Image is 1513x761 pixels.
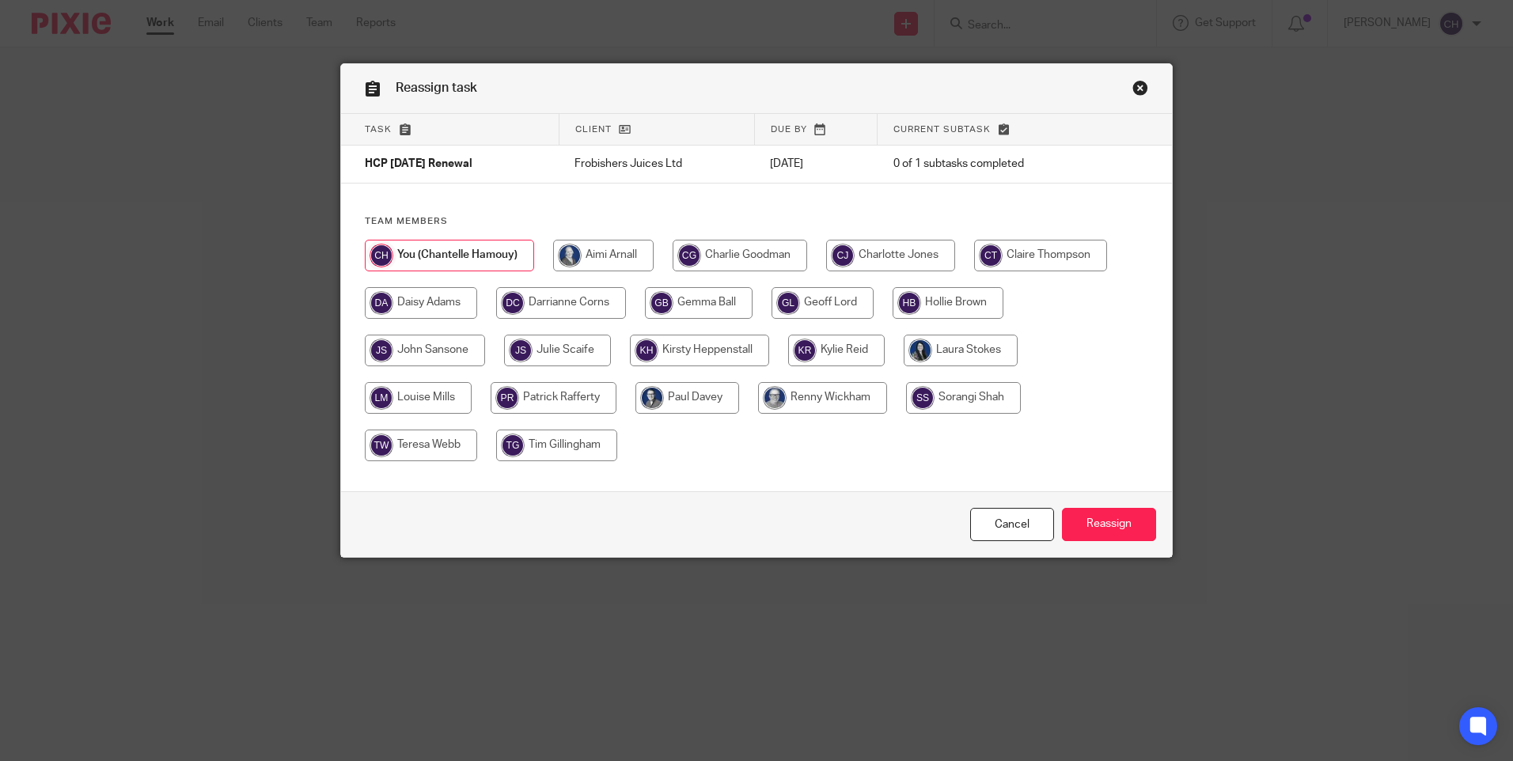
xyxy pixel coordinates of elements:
[365,215,1148,228] h4: Team members
[365,125,392,134] span: Task
[878,146,1105,184] td: 0 of 1 subtasks completed
[396,81,477,94] span: Reassign task
[970,508,1054,542] a: Close this dialog window
[771,125,807,134] span: Due by
[1062,508,1156,542] input: Reassign
[574,156,738,172] p: Frobishers Juices Ltd
[575,125,612,134] span: Client
[1132,80,1148,101] a: Close this dialog window
[893,125,991,134] span: Current subtask
[770,156,862,172] p: [DATE]
[365,159,472,170] span: HCP [DATE] Renewal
